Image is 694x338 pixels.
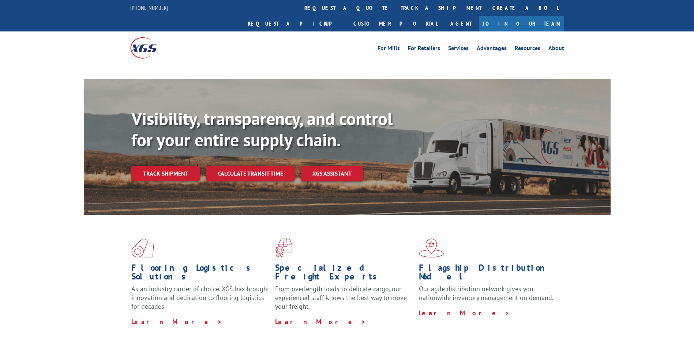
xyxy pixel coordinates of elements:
[131,263,270,285] h1: Flooring Logistics Solutions
[548,45,564,53] a: About
[206,166,295,181] a: Calculate transit time
[131,239,154,258] img: xgs-icon-total-supply-chain-intelligence-red
[443,16,479,31] a: Agent
[348,16,443,31] a: Customer Portal
[419,263,557,285] h1: Flagship Distribution Model
[130,4,168,11] a: [PHONE_NUMBER]
[275,239,292,258] img: xgs-icon-focused-on-flooring-red
[131,107,393,151] b: Visibility, transparency, and control for your entire supply chain.
[275,318,366,326] a: Learn More >
[419,309,510,317] a: Learn More >
[131,285,269,311] span: As an industry carrier of choice, XGS has brought innovation and dedication to flooring logistics...
[448,45,469,53] a: Services
[301,166,363,181] a: XGS ASSISTANT
[479,16,564,31] a: Join Our Team
[419,239,444,258] img: xgs-icon-flagship-distribution-model-red
[275,263,413,285] h1: Specialized Freight Experts
[515,45,540,53] a: Resources
[242,16,348,31] a: Request a pickup
[408,45,440,53] a: For Retailers
[477,45,507,53] a: Advantages
[131,318,222,326] a: Learn More >
[131,166,200,181] a: Track shipment
[275,285,413,317] p: From overlength loads to delicate cargo, our experienced staff knows the best way to move your fr...
[419,285,554,302] span: Our agile distribution network gives you nationwide inventory management on demand.
[378,45,400,53] a: For Mills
